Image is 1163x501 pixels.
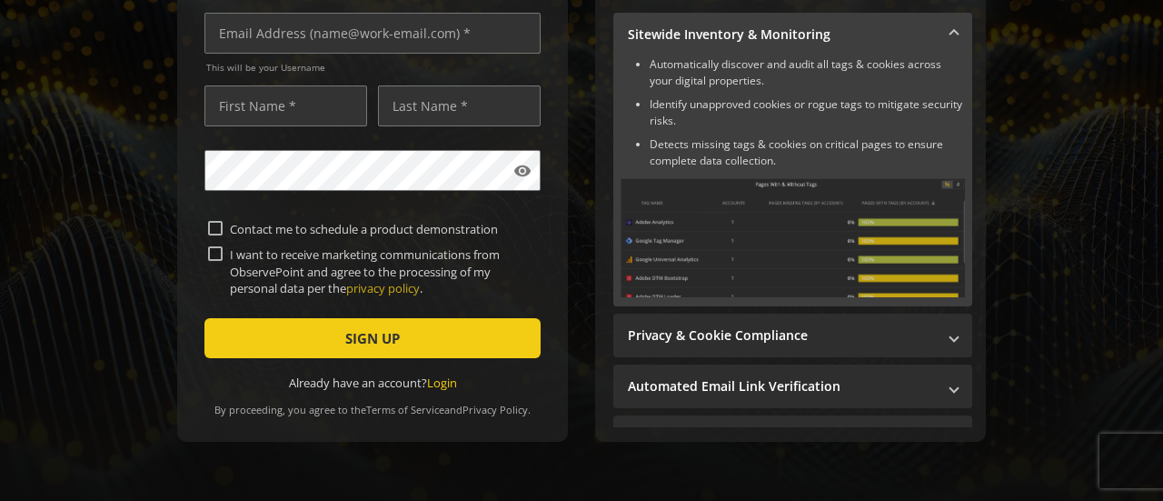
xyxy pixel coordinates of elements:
[650,96,965,129] li: Identify unapproved cookies or rogue tags to mitigate security risks.
[613,56,972,306] div: Sitewide Inventory & Monitoring
[204,85,367,126] input: First Name *
[628,377,936,396] mat-panel-title: Automated Email Link Verification
[427,375,457,391] a: Login
[513,162,532,180] mat-icon: visibility
[613,365,972,408] mat-expansion-panel-header: Automated Email Link Verification
[378,85,541,126] input: Last Name *
[223,246,537,296] label: I want to receive marketing communications from ObservePoint and agree to the processing of my pe...
[204,13,541,54] input: Email Address (name@work-email.com) *
[204,375,541,392] div: Already have an account?
[346,280,420,296] a: privacy policy
[613,416,972,459] mat-expansion-panel-header: Performance Monitoring with Web Vitals
[204,318,541,358] button: SIGN UP
[366,403,444,416] a: Terms of Service
[204,391,541,416] div: By proceeding, you agree to the and .
[462,403,528,416] a: Privacy Policy
[613,13,972,56] mat-expansion-panel-header: Sitewide Inventory & Monitoring
[628,25,936,44] mat-panel-title: Sitewide Inventory & Monitoring
[345,322,400,355] span: SIGN UP
[613,314,972,357] mat-expansion-panel-header: Privacy & Cookie Compliance
[650,136,965,169] li: Detects missing tags & cookies on critical pages to ensure complete data collection.
[223,221,537,237] label: Contact me to schedule a product demonstration
[206,61,541,74] span: This will be your Username
[621,178,965,297] img: Sitewide Inventory & Monitoring
[628,326,936,345] mat-panel-title: Privacy & Cookie Compliance
[650,56,965,89] li: Automatically discover and audit all tags & cookies across your digital properties.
